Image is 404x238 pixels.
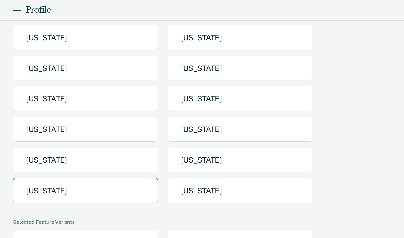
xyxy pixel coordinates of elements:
button: [US_STATE] [168,178,313,203]
button: [US_STATE] [168,147,313,173]
button: [US_STATE] [13,117,158,142]
button: [US_STATE] [13,86,158,111]
button: [US_STATE] [168,86,313,111]
button: [US_STATE] [168,56,313,81]
div: Selected Feature Variants [13,219,391,225]
button: [US_STATE] [13,147,158,173]
button: [US_STATE] [13,178,158,203]
button: [US_STATE] [13,25,158,50]
div: Profile [26,5,51,15]
button: [US_STATE] [168,25,313,50]
button: [US_STATE] [168,117,313,142]
button: [US_STATE] [13,56,158,81]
